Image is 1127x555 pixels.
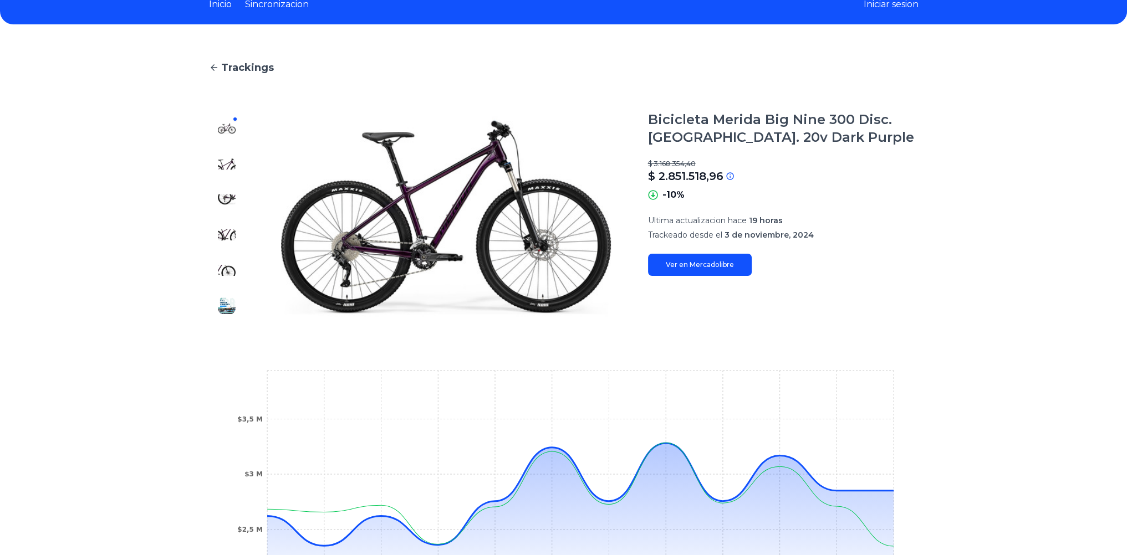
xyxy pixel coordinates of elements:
[209,60,919,75] a: Trackings
[749,215,783,225] span: 19 horas
[648,254,752,276] a: Ver en Mercadolibre
[237,415,263,423] tspan: $3,5 M
[648,168,723,184] p: $ 2.851.518,96
[267,111,626,323] img: Bicicleta Merida Big Nine 300 Disc. Hidrau. 20v Dark Purple
[218,297,236,315] img: Bicicleta Merida Big Nine 300 Disc. Hidrau. 20v Dark Purple
[648,230,722,240] span: Trackeado desde el
[244,470,263,478] tspan: $3 M
[648,111,919,146] h1: Bicicleta Merida Big Nine 300 Disc. [GEOGRAPHIC_DATA]. 20v Dark Purple
[725,230,814,240] span: 3 de noviembre, 2024
[648,215,747,225] span: Ultima actualizacion hace
[218,120,236,137] img: Bicicleta Merida Big Nine 300 Disc. Hidrau. 20v Dark Purple
[648,160,919,168] p: $ 3.168.354,40
[662,188,685,202] p: -10%
[218,226,236,244] img: Bicicleta Merida Big Nine 300 Disc. Hidrau. 20v Dark Purple
[218,261,236,279] img: Bicicleta Merida Big Nine 300 Disc. Hidrau. 20v Dark Purple
[218,191,236,208] img: Bicicleta Merida Big Nine 300 Disc. Hidrau. 20v Dark Purple
[218,155,236,173] img: Bicicleta Merida Big Nine 300 Disc. Hidrau. 20v Dark Purple
[237,526,263,533] tspan: $2,5 M
[221,60,274,75] span: Trackings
